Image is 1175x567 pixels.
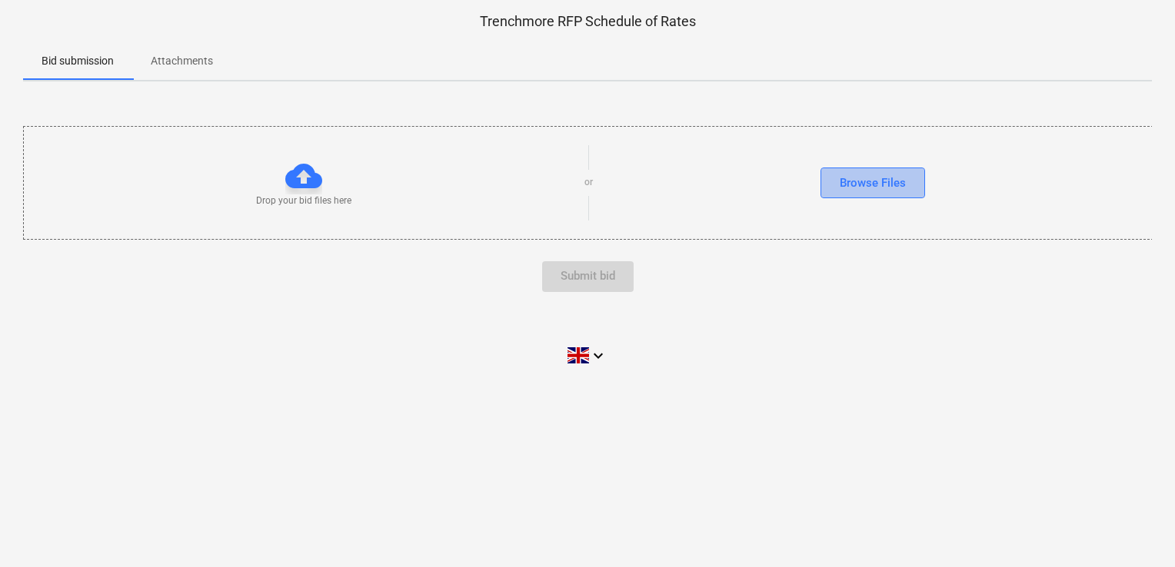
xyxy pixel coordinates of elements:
p: Attachments [151,53,213,69]
div: Browse Files [840,173,906,193]
p: Trenchmore RFP Schedule of Rates [23,12,1152,31]
i: keyboard_arrow_down [589,346,607,365]
button: Browse Files [821,167,925,198]
p: Drop your bid files here [256,194,351,207]
p: or [584,176,593,189]
div: Drop your bid files hereorBrowse Files [23,126,1153,239]
p: Bid submission [42,53,114,69]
